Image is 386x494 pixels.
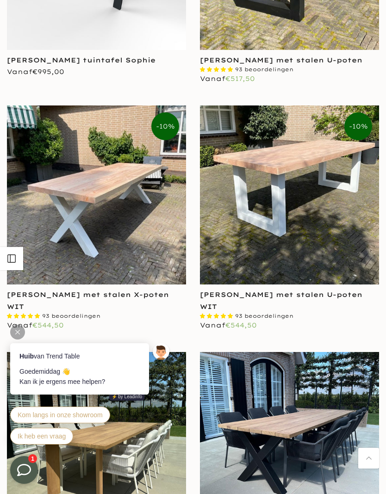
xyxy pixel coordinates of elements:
a: Terug naar boven [358,448,379,469]
span: €995,00 [32,68,64,76]
span: Vanaf [7,68,64,76]
span: -10% [151,112,179,140]
span: €517,50 [225,74,255,83]
span: 4.87 stars [200,66,235,73]
span: Vanaf [200,74,255,83]
iframe: bot-iframe [1,299,181,456]
span: -10% [344,112,372,140]
a: [PERSON_NAME] met stalen U-poten WIT [200,290,362,310]
iframe: toggle-frame [1,447,47,493]
a: [PERSON_NAME] met stalen X-poten WIT [7,290,169,310]
a: [PERSON_NAME] tuintafel Sophie [7,56,156,64]
a: [PERSON_NAME] met stalen U-poten [200,56,362,64]
span: 93 beoordelingen [235,313,293,319]
span: Vanaf [200,321,257,329]
span: €544,50 [225,321,257,329]
span: 4.87 stars [200,313,235,319]
span: 93 beoordelingen [235,66,293,73]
